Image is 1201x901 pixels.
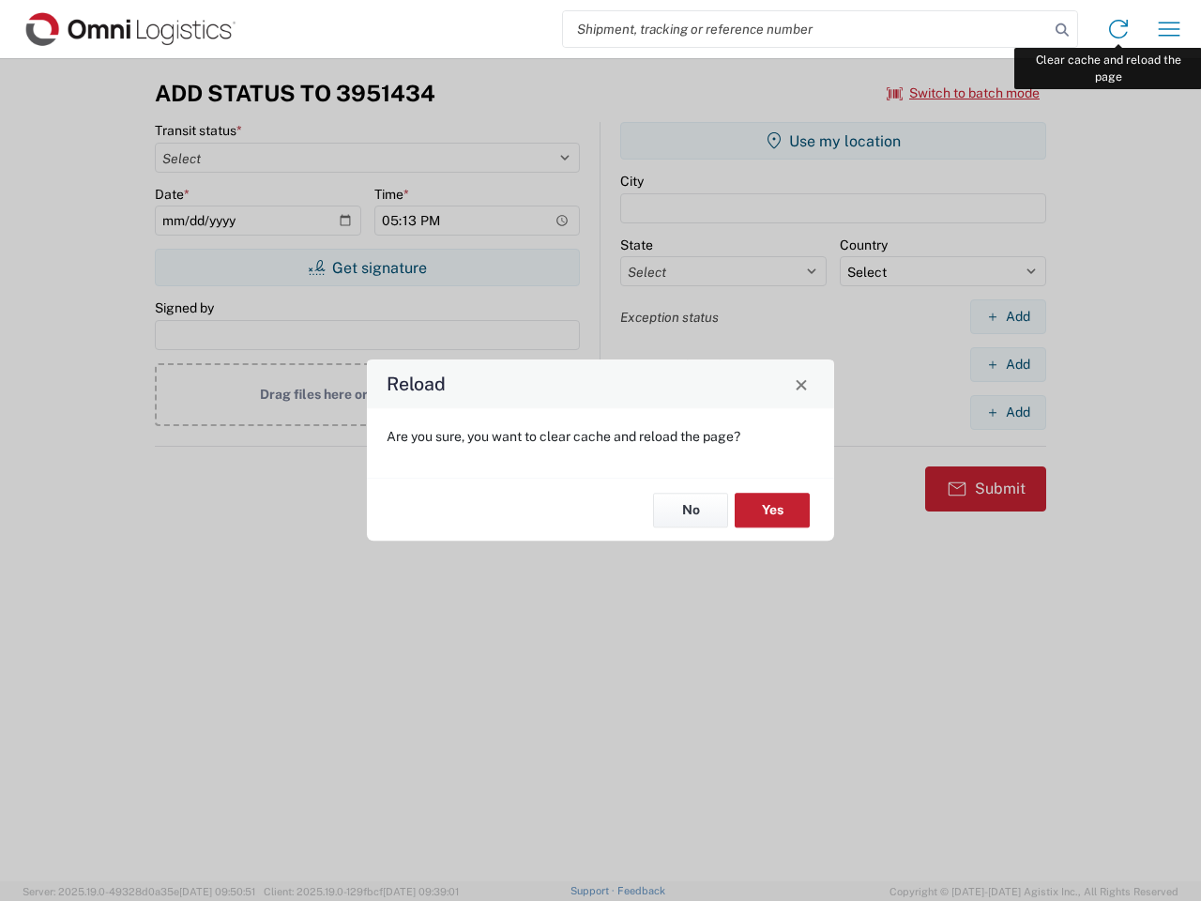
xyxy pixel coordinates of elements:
button: No [653,493,728,527]
button: Close [788,371,814,397]
input: Shipment, tracking or reference number [563,11,1049,47]
h4: Reload [387,371,446,398]
p: Are you sure, you want to clear cache and reload the page? [387,428,814,445]
button: Yes [735,493,810,527]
